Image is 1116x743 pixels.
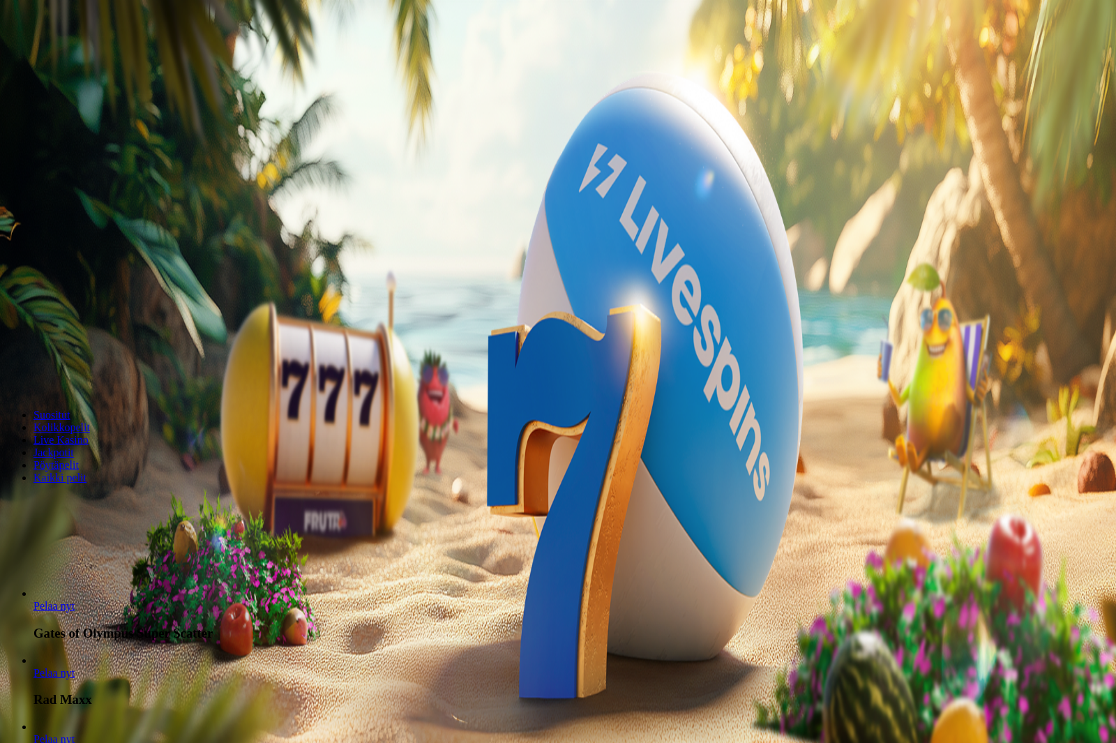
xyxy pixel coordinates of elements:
[33,421,90,433] a: Kolikkopelit
[33,667,75,679] span: Pelaa nyt
[33,654,1110,708] article: Rad Maxx
[6,385,1110,484] nav: Lobby
[33,626,1110,641] h3: Gates of Olympus Super Scatter
[33,692,1110,707] h3: Rad Maxx
[6,385,1110,510] header: Lobby
[33,446,74,458] a: Jackpotit
[33,472,86,483] a: Kaikki pelit
[33,409,70,421] a: Suositut
[33,600,75,612] span: Pelaa nyt
[33,667,75,679] a: Rad Maxx
[33,600,75,612] a: Gates of Olympus Super Scatter
[33,434,89,446] a: Live Kasino
[33,459,79,471] a: Pöytäpelit
[33,587,1110,641] article: Gates of Olympus Super Scatter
